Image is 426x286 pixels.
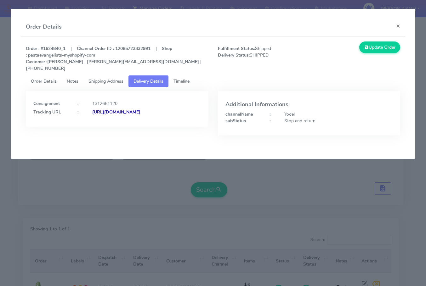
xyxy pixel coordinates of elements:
span: Delivery Details [133,78,163,84]
span: Shipping Address [88,78,123,84]
ul: Tabs [26,75,400,87]
div: 1312661120 [88,100,205,107]
strong: : [77,101,78,107]
strong: Tracking URL [33,109,61,115]
button: Close [391,18,405,34]
strong: : [77,109,78,115]
span: Notes [67,78,78,84]
button: Update Order [359,41,400,53]
div: Yodel [280,111,397,118]
h4: Order Details [26,23,62,31]
span: Order Details [31,78,57,84]
strong: channelName [225,111,253,117]
strong: [URL][DOMAIN_NAME] [92,109,140,115]
strong: Fulfillment Status: [218,46,255,52]
strong: Consignment [33,101,60,107]
h4: Additional Informations [225,102,393,108]
strong: Delivery Status: [218,52,250,58]
span: Shipped SHIPPED [213,45,309,72]
strong: : [270,111,270,117]
strong: : [270,118,270,124]
strong: subStatus [225,118,246,124]
strong: Order : #1624840_1 | Channel Order ID : 12085723332991 | Shop : pastaevangelists-myshopify-com [P... [26,46,202,71]
span: Timeline [173,78,190,84]
strong: Customer : [26,59,47,65]
div: Stop and return [280,118,397,124]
